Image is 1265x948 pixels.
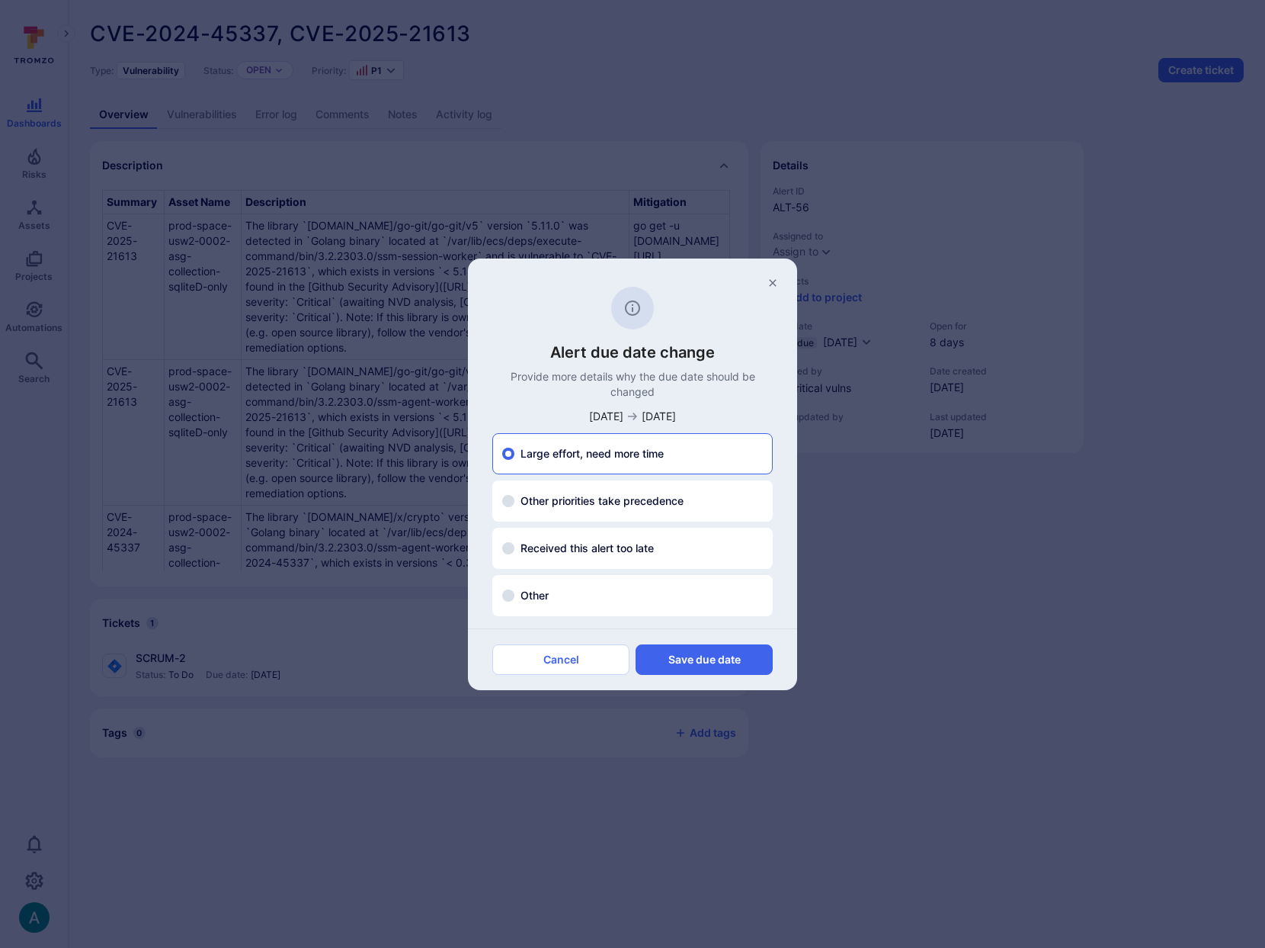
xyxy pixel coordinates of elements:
div: Other [502,588,763,603]
span: [DATE] [642,409,676,424]
span: Other priorities take precedence [520,493,684,509]
div: Received this alert too late [502,541,763,556]
span: Received this alert too late [520,541,654,556]
h3: Alert due date change [492,342,773,363]
span: Large effort, need more time [520,446,664,461]
span: [DATE] [589,409,623,424]
p: Provide more details why the due date should be changed [492,369,773,400]
div: Other priorities take precedence [502,493,763,509]
div: Large effort, need more time [502,446,763,461]
button: Save due date [636,644,773,675]
button: Cancel [492,644,629,675]
span: Other [520,588,549,603]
